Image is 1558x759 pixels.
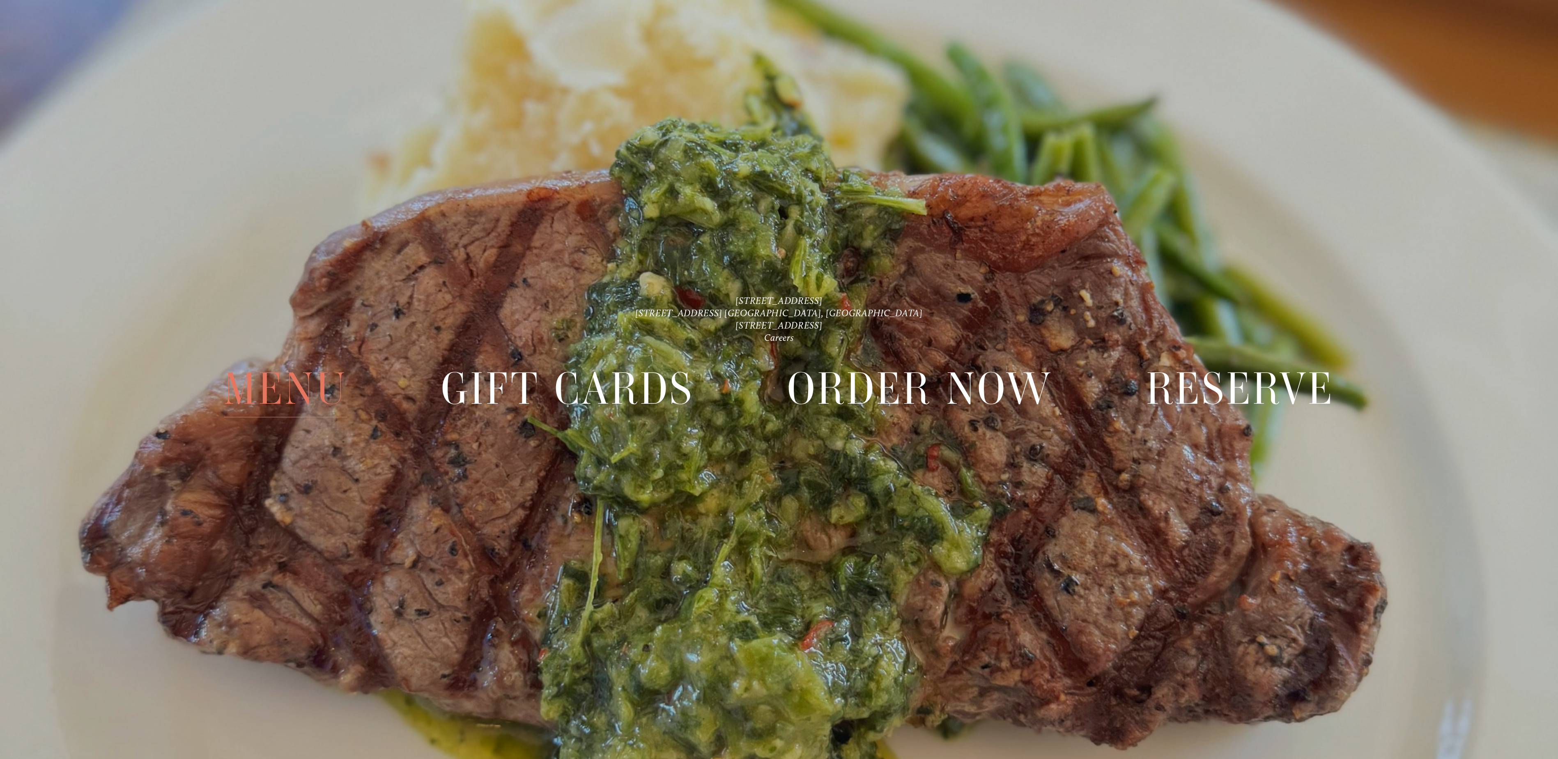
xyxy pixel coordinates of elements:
[1146,360,1335,417] a: Reserve
[787,360,1052,417] a: Order Now
[735,320,822,331] a: [STREET_ADDRESS]
[635,307,923,319] a: [STREET_ADDRESS] [GEOGRAPHIC_DATA], [GEOGRAPHIC_DATA]
[441,360,694,417] a: Gift Cards
[224,360,348,417] a: Menu
[764,332,794,343] a: Careers
[735,295,822,306] a: [STREET_ADDRESS]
